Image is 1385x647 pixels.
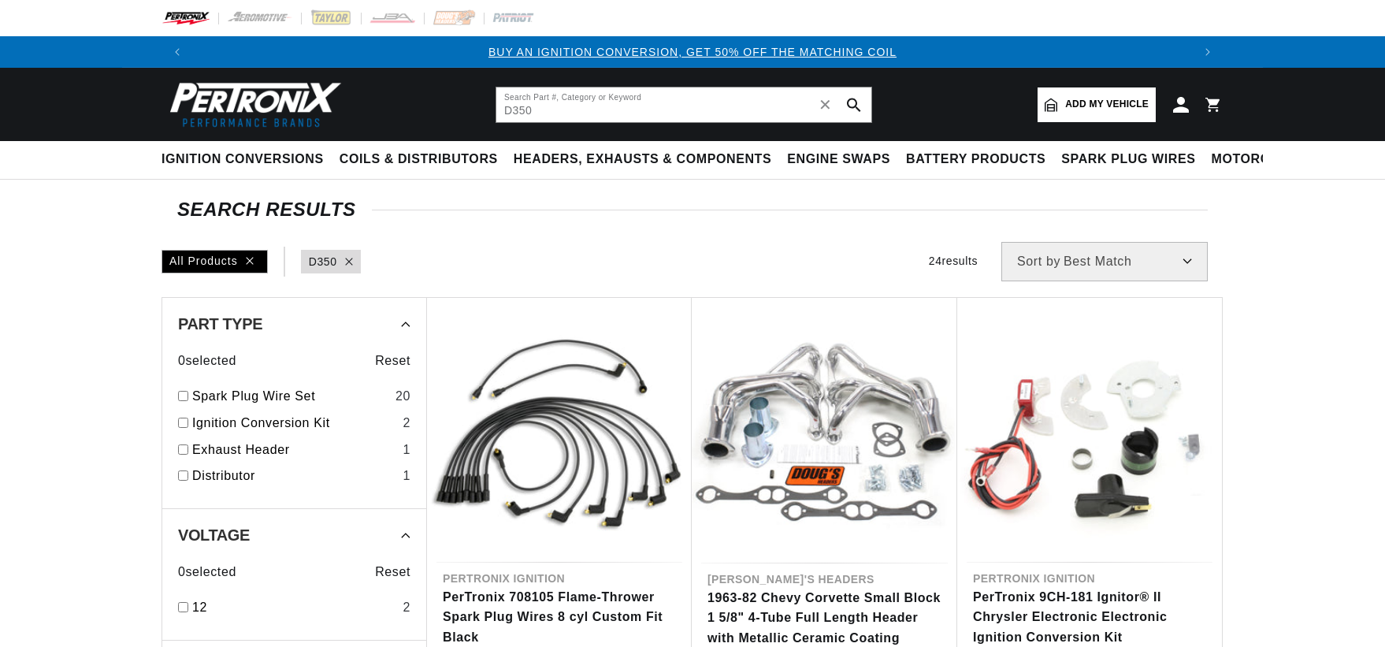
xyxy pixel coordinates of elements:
a: D350 [309,253,337,270]
input: Search Part #, Category or Keyword [496,87,871,122]
span: Add my vehicle [1065,97,1149,112]
summary: Battery Products [898,141,1053,178]
div: 20 [395,386,410,407]
slideshow-component: Translation missing: en.sections.announcements.announcement_bar [122,36,1263,68]
a: Ignition Conversion Kit [192,413,396,433]
span: Ignition Conversions [162,151,324,168]
a: Spark Plug Wire Set [192,386,389,407]
span: Reset [375,351,410,371]
a: Add my vehicle [1038,87,1156,122]
a: BUY AN IGNITION CONVERSION, GET 50% OFF THE MATCHING COIL [488,46,897,58]
summary: Spark Plug Wires [1053,141,1203,178]
span: Coils & Distributors [340,151,498,168]
img: Pertronix [162,77,343,132]
div: 1 of 3 [193,43,1192,61]
span: Sort by [1017,255,1060,268]
button: Translation missing: en.sections.announcements.next_announcement [1192,36,1223,68]
span: 0 selected [178,562,236,582]
span: Spark Plug Wires [1061,151,1195,168]
summary: Coils & Distributors [332,141,506,178]
button: Translation missing: en.sections.announcements.previous_announcement [162,36,193,68]
span: Engine Swaps [787,151,890,168]
a: Distributor [192,466,396,486]
div: 2 [403,413,410,433]
span: 0 selected [178,351,236,371]
div: Announcement [193,43,1192,61]
summary: Engine Swaps [779,141,898,178]
span: 24 results [929,255,978,267]
select: Sort by [1001,242,1208,281]
div: 1 [403,466,410,486]
button: search button [837,87,871,122]
summary: Ignition Conversions [162,141,332,178]
span: Reset [375,562,410,582]
div: SEARCH RESULTS [177,202,1208,218]
summary: Headers, Exhausts & Components [506,141,779,178]
span: Motorcycle [1212,151,1305,168]
a: 12 [192,597,396,618]
span: Voltage [178,527,250,543]
summary: Motorcycle [1204,141,1313,178]
div: 2 [403,597,410,618]
div: All Products [162,250,268,273]
span: Headers, Exhausts & Components [514,151,771,168]
span: Battery Products [906,151,1045,168]
div: 1 [403,440,410,460]
a: Exhaust Header [192,440,396,460]
span: Part Type [178,316,262,332]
